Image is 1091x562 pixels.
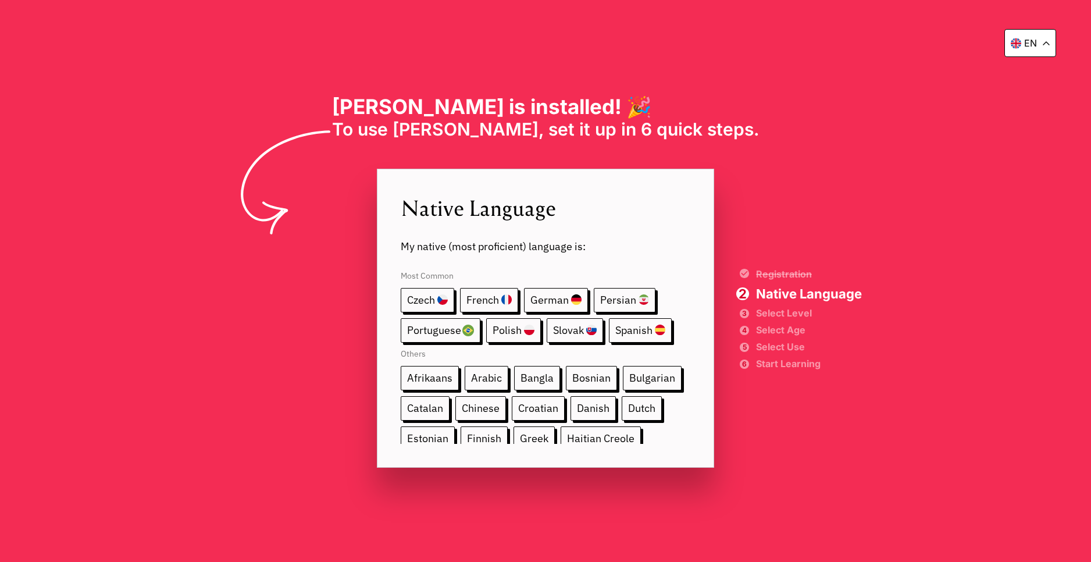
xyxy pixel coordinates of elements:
[401,193,690,222] span: Native Language
[512,396,565,421] span: Croatian
[524,288,588,312] span: German
[561,426,641,451] span: Haitian Creole
[566,366,617,390] span: Bosnian
[465,366,508,390] span: Arabic
[547,318,603,343] span: Slovak
[623,366,682,390] span: Bulgarian
[455,396,506,421] span: Chinese
[401,343,690,366] span: Others
[622,396,662,421] span: Dutch
[514,366,560,390] span: Bangla
[401,222,690,253] span: My native (most proficient) language is:
[609,318,672,343] span: Spanish
[756,326,862,334] span: Select Age
[401,366,459,390] span: Afrikaans
[332,94,760,119] h1: [PERSON_NAME] is installed! 🎉
[401,259,690,288] span: Most Common
[401,426,455,451] span: Estonian
[461,426,508,451] span: Finnish
[514,426,555,451] span: Greek
[401,318,480,343] span: Portuguese
[594,288,655,312] span: Persian
[756,309,862,317] span: Select Level
[460,288,518,312] span: French
[486,318,541,343] span: Polish
[756,360,862,368] span: Start Learning
[756,269,862,279] span: Registration
[756,287,862,300] span: Native Language
[401,288,454,312] span: Czech
[332,119,760,140] span: To use [PERSON_NAME], set it up in 6 quick steps.
[571,396,616,421] span: Danish
[1024,37,1037,49] p: en
[756,343,862,351] span: Select Use
[401,396,450,421] span: Catalan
